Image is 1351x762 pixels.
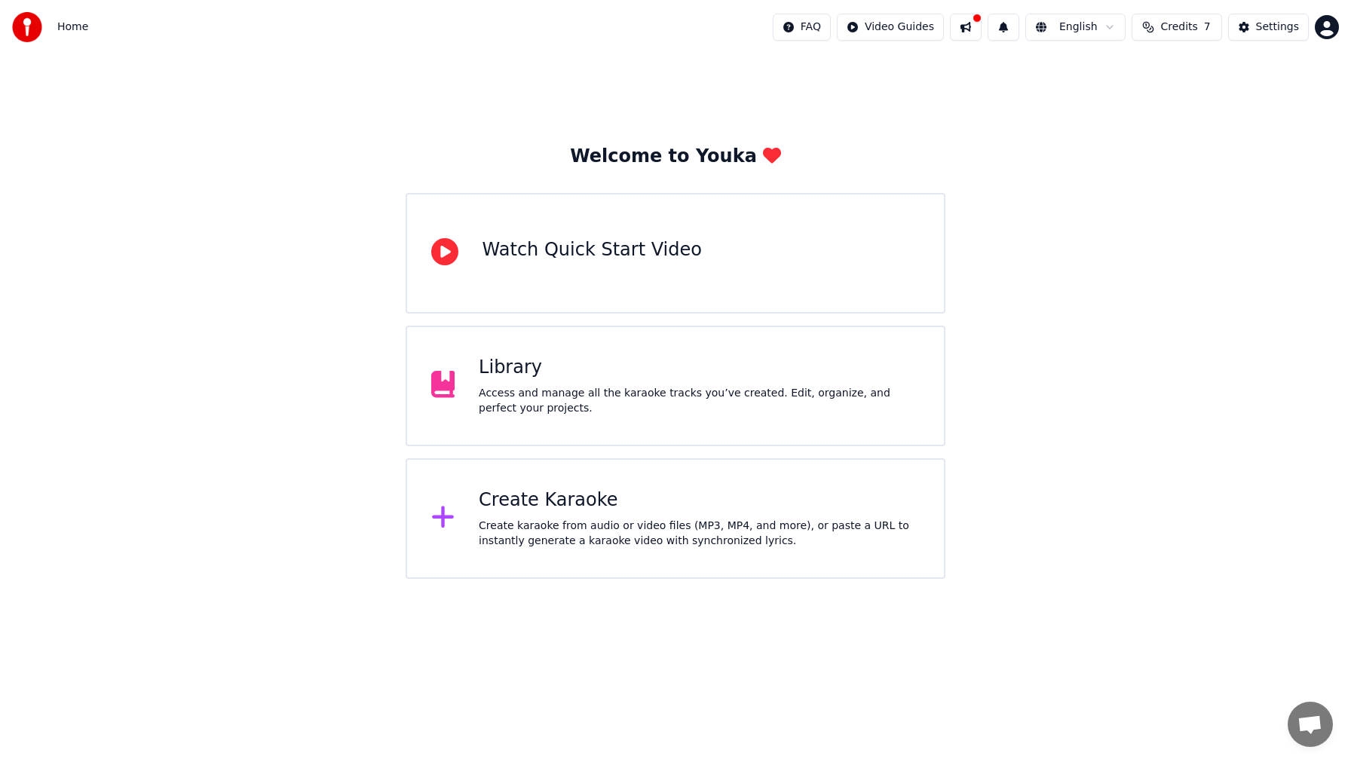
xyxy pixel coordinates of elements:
div: Welcome to Youka [570,145,781,169]
span: Home [57,20,88,35]
button: Settings [1228,14,1309,41]
div: Settings [1256,20,1299,35]
div: Open chat [1288,702,1333,747]
div: Create Karaoke [479,488,920,513]
button: Video Guides [837,14,944,41]
span: 7 [1204,20,1211,35]
div: Library [479,356,920,380]
button: Credits7 [1132,14,1222,41]
span: Credits [1160,20,1197,35]
nav: breadcrumb [57,20,88,35]
button: FAQ [773,14,831,41]
div: Access and manage all the karaoke tracks you’ve created. Edit, organize, and perfect your projects. [479,386,920,416]
img: youka [12,12,42,42]
div: Create karaoke from audio or video files (MP3, MP4, and more), or paste a URL to instantly genera... [479,519,920,549]
div: Watch Quick Start Video [482,238,702,262]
